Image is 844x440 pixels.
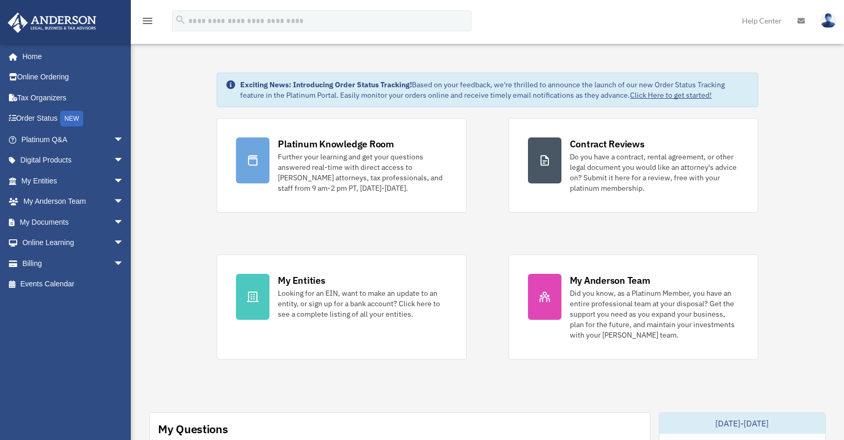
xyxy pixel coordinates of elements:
[7,129,140,150] a: Platinum Q&Aarrow_drop_down
[278,274,325,287] div: My Entities
[659,413,825,434] div: [DATE]-[DATE]
[570,288,739,340] div: Did you know, as a Platinum Member, you have an entire professional team at your disposal? Get th...
[278,137,394,150] div: Platinum Knowledge Room
[114,191,134,213] span: arrow_drop_down
[7,274,140,295] a: Events Calendar
[141,18,154,27] a: menu
[175,14,186,26] i: search
[114,212,134,233] span: arrow_drop_down
[240,80,412,89] strong: Exciting News: Introducing Order Status Tracking!
[7,108,140,130] a: Order StatusNEW
[7,233,140,253] a: Online Learningarrow_drop_down
[114,170,134,192] span: arrow_drop_down
[114,129,134,150] span: arrow_drop_down
[240,79,749,100] div: Based on your feedback, we're thrilled to announce the launch of our new Order Status Tracking fe...
[114,253,134,274] span: arrow_drop_down
[158,421,228,437] div: My Questions
[7,150,140,171] a: Digital Productsarrow_drop_down
[570,274,650,287] div: My Anderson Team
[7,212,140,233] a: My Documentsarrow_drop_down
[60,111,83,126] div: NEW
[7,191,140,212] a: My Anderson Teamarrow_drop_down
[570,152,739,193] div: Do you have a contract, rental agreement, or other legal document you would like an attorney's ad...
[7,170,140,191] a: My Entitiesarrow_drop_down
[509,254,758,360] a: My Anderson Team Did you know, as a Platinum Member, you have an entire professional team at your...
[7,87,140,108] a: Tax Organizers
[217,254,466,360] a: My Entities Looking for an EIN, want to make an update to an entity, or sign up for a bank accoun...
[141,15,154,27] i: menu
[7,253,140,274] a: Billingarrow_drop_down
[114,150,134,171] span: arrow_drop_down
[278,288,447,319] div: Looking for an EIN, want to make an update to an entity, or sign up for a bank account? Click her...
[630,90,712,100] a: Click Here to get started!
[7,46,134,67] a: Home
[7,67,140,88] a: Online Ordering
[278,152,447,193] div: Further your learning and get your questions answered real-time with direct access to [PERSON_NAM...
[509,118,758,213] a: Contract Reviews Do you have a contract, rental agreement, or other legal document you would like...
[5,13,99,33] img: Anderson Advisors Platinum Portal
[820,13,836,28] img: User Pic
[217,118,466,213] a: Platinum Knowledge Room Further your learning and get your questions answered real-time with dire...
[570,137,645,150] div: Contract Reviews
[114,233,134,254] span: arrow_drop_down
